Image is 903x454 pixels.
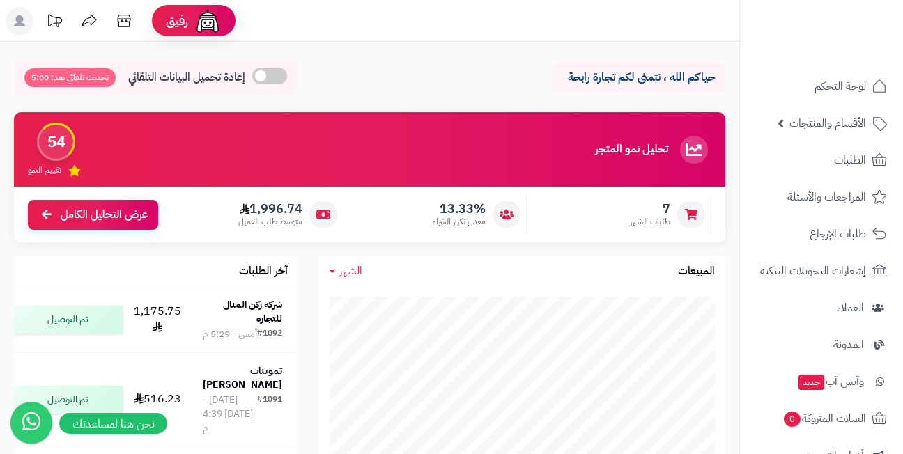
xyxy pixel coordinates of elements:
span: 1,996.74 [238,201,302,217]
a: السلات المتروكة0 [748,402,895,435]
span: الشهر [339,263,362,279]
div: [DATE] - [DATE] 4:39 م [203,393,257,435]
span: تحديث تلقائي بعد: 5:00 [24,68,116,87]
span: عرض التحليل الكامل [61,207,148,223]
h3: تحليل نمو المتجر [595,143,668,156]
span: وآتس آب [797,372,864,391]
h3: آخر الطلبات [239,265,288,278]
span: لوحة التحكم [815,77,866,96]
span: تقييم النمو [28,164,61,176]
span: السلات المتروكة [782,409,866,428]
a: المدونة [748,328,895,361]
div: #1092 [257,327,282,341]
span: طلبات الشهر [630,216,670,228]
span: معدل تكرار الشراء [433,216,486,228]
div: تم التوصيل [11,306,123,334]
div: #1091 [257,393,282,435]
strong: تموينات [PERSON_NAME] [203,363,282,392]
span: المدونة [833,335,864,354]
span: الأقسام والمنتجات [789,113,866,133]
a: العملاء [748,291,895,324]
span: العملاء [837,298,864,318]
h3: المبيعات [678,265,715,278]
strong: شركه ركن المنال للتجاره [223,297,282,326]
a: الشهر [330,263,362,279]
a: المراجعات والأسئلة [748,180,895,214]
span: الطلبات [834,150,866,170]
td: 516.23 [128,353,187,446]
span: طلبات الإرجاع [810,224,866,244]
a: وآتس آبجديد [748,365,895,398]
a: عرض التحليل الكامل [28,200,158,230]
span: 7 [630,201,670,217]
span: المراجعات والأسئلة [787,187,866,207]
a: طلبات الإرجاع [748,217,895,251]
a: إشعارات التحويلات البنكية [748,254,895,288]
span: إشعارات التحويلات البنكية [760,261,866,281]
img: ai-face.png [194,7,222,35]
div: تم التوصيل [11,386,123,414]
a: لوحة التحكم [748,70,895,103]
td: 1,175.75 [128,287,187,352]
span: رفيق [166,13,188,29]
span: 13.33% [433,201,486,217]
span: جديد [798,375,824,390]
span: إعادة تحميل البيانات التلقائي [128,70,245,86]
a: الطلبات [748,143,895,177]
span: متوسط طلب العميل [238,216,302,228]
p: حياكم الله ، نتمنى لكم تجارة رابحة [562,70,715,86]
span: 0 [784,412,801,427]
div: أمس - 5:29 م [203,327,257,341]
a: تحديثات المنصة [37,7,72,38]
